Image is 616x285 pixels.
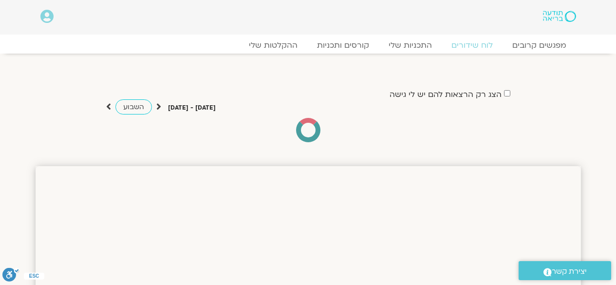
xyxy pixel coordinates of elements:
a: ההקלטות שלי [239,40,307,50]
a: קורסים ותכניות [307,40,379,50]
a: לוח שידורים [442,40,503,50]
span: השבוע [123,102,144,112]
a: יצירת קשר [519,261,611,280]
span: יצירת קשר [552,265,587,278]
a: מפגשים קרובים [503,40,576,50]
nav: Menu [40,40,576,50]
label: הצג רק הרצאות להם יש לי גישה [390,90,502,99]
a: השבוע [115,99,152,114]
p: [DATE] - [DATE] [168,103,216,113]
a: התכניות שלי [379,40,442,50]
